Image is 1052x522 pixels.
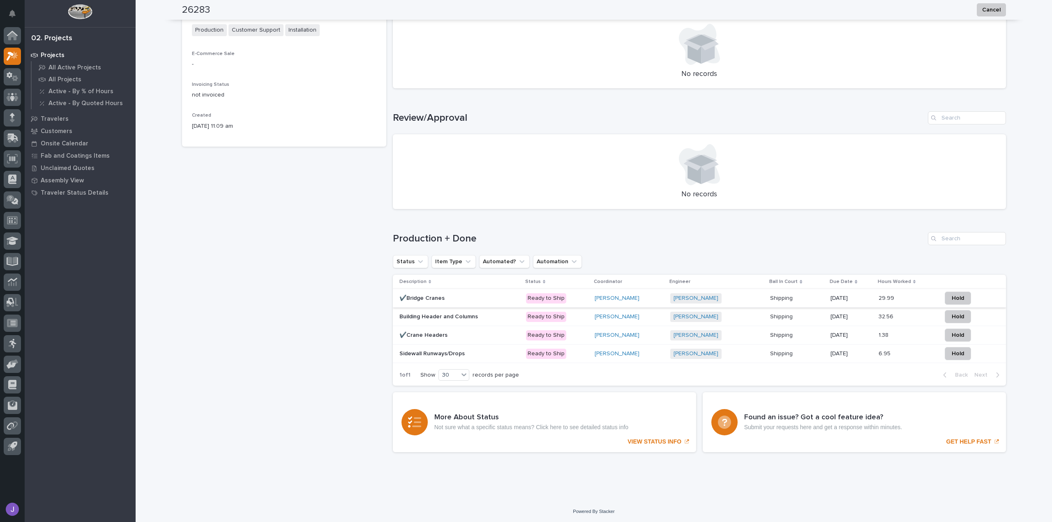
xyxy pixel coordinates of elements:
[192,60,376,69] p: -
[879,293,896,302] p: 29.99
[533,255,582,268] button: Automation
[526,293,566,304] div: Ready to Ship
[439,371,459,379] div: 30
[879,330,890,339] p: 1.38
[393,233,925,245] h1: Production + Done
[32,74,136,85] a: All Projects
[769,277,798,286] p: Ball In Court
[420,372,435,379] p: Show
[770,349,794,357] p: Shipping
[25,137,136,149] a: Onsite Calendar
[192,113,211,118] span: Created
[228,24,284,36] span: Customer Support
[945,347,971,360] button: Hold
[952,312,964,322] span: Hold
[393,255,428,268] button: Status
[952,349,964,359] span: Hold
[431,255,476,268] button: Item Type
[744,424,902,431] p: Submit your requests here and get a response within minutes.
[831,350,872,357] p: [DATE]
[4,501,21,518] button: users-avatar
[25,113,136,125] a: Travelers
[25,174,136,186] a: Assembly View
[25,49,136,61] a: Projects
[10,10,21,23] div: Notifications
[526,312,566,322] div: Ready to Ship
[41,52,65,59] p: Projects
[628,438,681,445] p: VIEW STATUS INFO
[48,88,113,95] p: Active - By % of Hours
[946,438,991,445] p: GET HELP FAST
[41,128,72,135] p: Customers
[393,308,1006,326] tr: Building Header and ColumnsBuilding Header and Columns Ready to Ship[PERSON_NAME] [PERSON_NAME] S...
[928,111,1006,124] input: Search
[674,295,718,302] a: [PERSON_NAME]
[674,313,718,320] a: [PERSON_NAME]
[41,177,84,184] p: Assembly View
[31,34,72,43] div: 02. Projects
[945,329,971,342] button: Hold
[878,277,911,286] p: Hours Worked
[595,350,639,357] a: [PERSON_NAME]
[525,277,541,286] p: Status
[669,277,690,286] p: Engineer
[192,82,229,87] span: Invoicing Status
[41,152,110,160] p: Fab and Coatings Items
[399,330,449,339] p: ✔️Crane Headers
[479,255,530,268] button: Automated?
[399,312,480,320] p: Building Header and Columns
[977,3,1006,16] button: Cancel
[25,125,136,137] a: Customers
[285,24,320,36] span: Installation
[4,5,21,22] button: Notifications
[192,51,235,56] span: E-Commerce Sale
[403,190,996,199] p: No records
[952,330,964,340] span: Hold
[25,149,136,162] a: Fab and Coatings Items
[937,371,971,379] button: Back
[982,5,1001,15] span: Cancel
[393,345,1006,363] tr: Sidewall Runways/DropsSidewall Runways/Drops Ready to Ship[PERSON_NAME] [PERSON_NAME] ShippingShi...
[41,165,95,172] p: Unclaimed Quotes
[974,371,992,379] span: Next
[41,189,108,197] p: Traveler Status Details
[950,371,968,379] span: Back
[594,277,622,286] p: Coordinator
[744,413,902,422] h3: Found an issue? Got a cool feature idea?
[595,332,639,339] a: [PERSON_NAME]
[595,313,639,320] a: [PERSON_NAME]
[68,4,92,19] img: Workspace Logo
[674,332,718,339] a: [PERSON_NAME]
[945,292,971,305] button: Hold
[192,24,227,36] span: Production
[25,162,136,174] a: Unclaimed Quotes
[952,293,964,303] span: Hold
[399,277,427,286] p: Description
[399,349,466,357] p: Sidewall Runways/Drops
[399,293,446,302] p: ✔️Bridge Cranes
[32,97,136,109] a: Active - By Quoted Hours
[32,85,136,97] a: Active - By % of Hours
[434,424,628,431] p: Not sure what a specific status means? Click here to see detailed status info
[674,350,718,357] a: [PERSON_NAME]
[393,392,696,452] a: VIEW STATUS INFO
[770,330,794,339] p: Shipping
[192,16,227,21] span: Crews Involved
[879,349,892,357] p: 6.95
[526,349,566,359] div: Ready to Ship
[393,289,1006,308] tr: ✔️Bridge Cranes✔️Bridge Cranes Ready to Ship[PERSON_NAME] [PERSON_NAME] ShippingShipping [DATE]29...
[48,76,81,83] p: All Projects
[703,392,1006,452] a: GET HELP FAST
[403,70,996,79] p: No records
[192,122,376,131] p: [DATE] 11:09 am
[393,326,1006,345] tr: ✔️Crane Headers✔️Crane Headers Ready to Ship[PERSON_NAME] [PERSON_NAME] ShippingShipping [DATE]1....
[928,232,1006,245] input: Search
[473,372,519,379] p: records per page
[971,371,1006,379] button: Next
[770,293,794,302] p: Shipping
[182,4,210,16] h2: 26283
[48,64,101,71] p: All Active Projects
[770,312,794,320] p: Shipping
[192,91,376,99] p: not invoiced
